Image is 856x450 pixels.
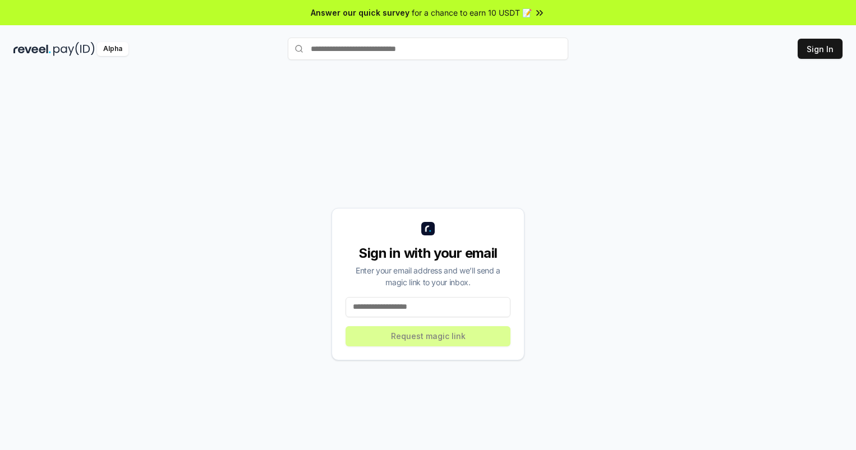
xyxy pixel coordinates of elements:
img: pay_id [53,42,95,56]
span: for a chance to earn 10 USDT 📝 [412,7,532,18]
button: Sign In [798,39,843,59]
div: Enter your email address and we’ll send a magic link to your inbox. [346,265,510,288]
div: Alpha [97,42,128,56]
span: Answer our quick survey [311,7,409,18]
img: reveel_dark [13,42,51,56]
div: Sign in with your email [346,244,510,262]
img: logo_small [421,222,435,235]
